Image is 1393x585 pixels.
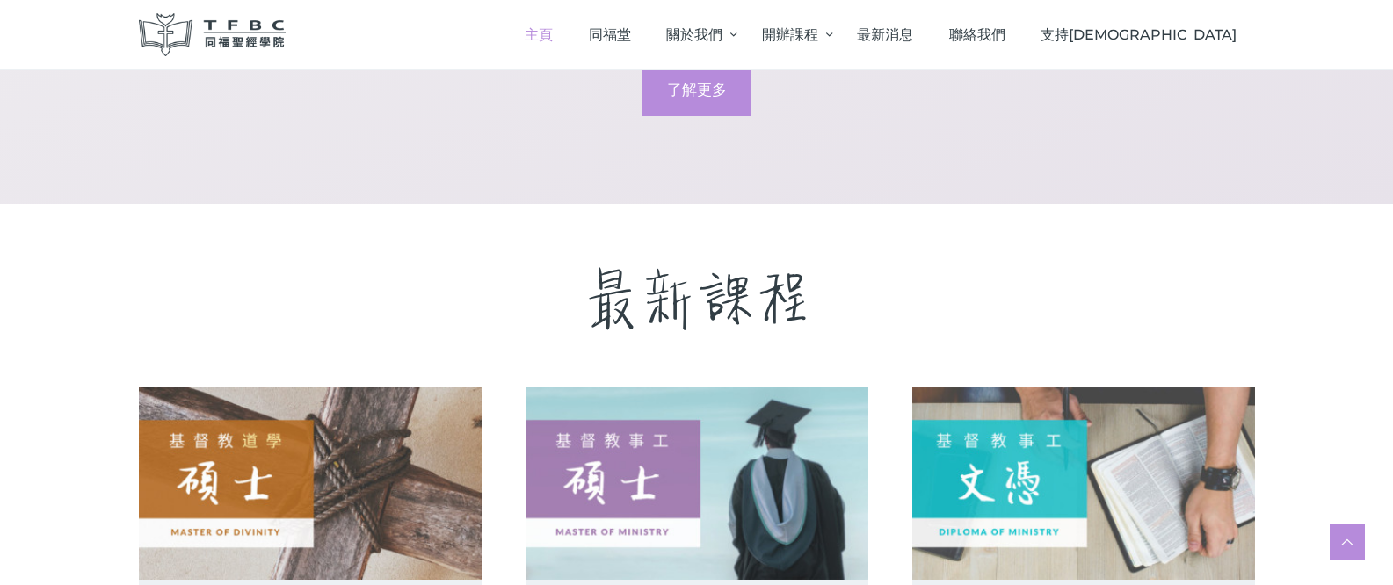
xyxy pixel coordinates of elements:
[931,9,1023,61] a: 聯絡我們
[1023,9,1255,61] a: 支持[DEMOGRAPHIC_DATA]
[744,9,838,61] a: 開辦課程
[507,9,571,61] a: 主頁
[649,9,744,61] a: 關於我們
[642,63,751,116] a: 了解更多
[1330,524,1365,560] a: Scroll to top
[857,26,913,43] span: 最新消息
[139,13,287,56] img: 同福聖經學院 TFBC
[525,26,553,43] span: 主頁
[570,9,649,61] a: 同福堂
[139,248,1255,352] p: 最新課程
[667,81,727,98] span: 了解更多
[1041,26,1237,43] span: 支持[DEMOGRAPHIC_DATA]
[589,26,631,43] span: 同福堂
[949,26,1005,43] span: 聯絡我們
[762,26,818,43] span: 開辦課程
[839,9,932,61] a: 最新消息
[666,26,722,43] span: 關於我們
